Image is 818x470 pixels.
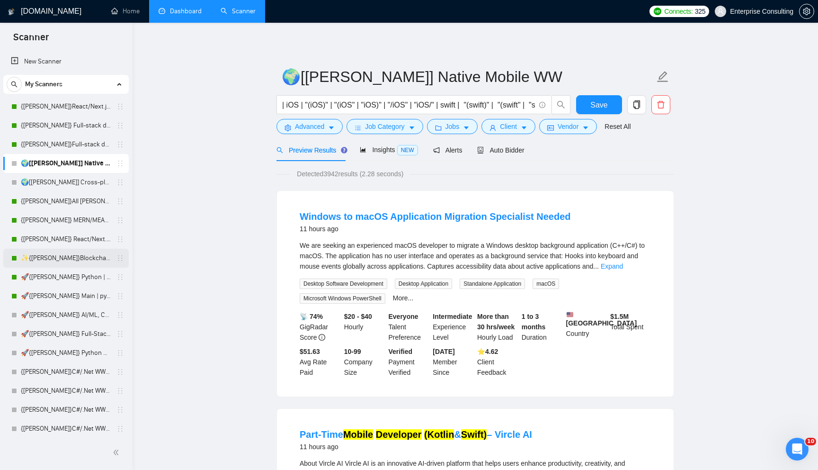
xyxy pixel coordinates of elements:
[389,313,418,320] b: Everyone
[282,65,655,89] input: Scanner name...
[25,75,62,94] span: My Scanners
[433,313,472,320] b: Intermediate
[21,325,111,343] a: 🚀{[PERSON_NAME]} Full-Stack Python (Backend + Frontend)
[298,346,342,378] div: Avg Rate Paid
[365,121,404,132] span: Job Category
[610,313,629,320] b: $ 1.5M
[116,235,124,243] span: holder
[21,116,111,135] a: {[PERSON_NAME]} Full-stack devs WW - pain point
[481,119,535,134] button: userClientcaret-down
[21,343,111,362] a: 🚀{[PERSON_NAME]} Python AI/ML Integrations
[651,95,670,114] button: delete
[21,306,111,325] a: 🚀{[PERSON_NAME]} AI/ML, Custom Models, and LLM Development
[319,334,325,341] span: info-circle
[116,311,124,319] span: holder
[21,154,111,173] a: 🌍[[PERSON_NAME]] Native Mobile WW
[460,279,525,289] span: Standalone Application
[500,121,517,132] span: Client
[431,346,475,378] div: Member Since
[477,348,498,355] b: ⭐️ 4.62
[11,52,121,71] a: New Scanner
[21,362,111,381] a: {[PERSON_NAME]}C#/.Net WW - best match
[300,240,651,271] div: We are seeking an experienced macOS developer to migrate a Windows desktop background application...
[564,311,609,343] div: Country
[433,146,462,154] span: Alerts
[116,349,124,357] span: holder
[111,7,140,15] a: homeHome
[533,279,559,289] span: macOS
[393,294,414,302] a: More...
[21,230,111,249] a: {[PERSON_NAME]} React/Next.js/Node.js (Long-term, All Niches)
[805,438,816,445] span: 10
[433,348,454,355] b: [DATE]
[21,400,111,419] a: {[PERSON_NAME]}C#/.Net WW - best match (<1 month)
[522,313,546,331] b: 1 to 3 months
[7,81,21,88] span: search
[360,146,366,153] span: area-chart
[300,293,385,304] span: Microsoft Windows PowerShell
[21,97,111,116] a: {[PERSON_NAME]}React/Next.js/Node.js (Long-term, All Niches)
[116,141,124,148] span: holder
[389,348,413,355] b: Verified
[285,124,291,131] span: setting
[445,121,460,132] span: Jobs
[654,8,661,15] img: upwork-logo.png
[276,146,345,154] span: Preview Results
[276,119,343,134] button: settingAdvancedcaret-down
[116,254,124,262] span: holder
[520,311,564,343] div: Duration
[343,429,373,440] mark: Mobile
[427,119,478,134] button: folderJobscaret-down
[300,279,387,289] span: Desktop Software Development
[664,6,693,17] span: Connects:
[116,425,124,433] span: holder
[477,146,524,154] span: Auto Bidder
[605,121,631,132] a: Reset All
[601,262,623,270] a: Expand
[547,124,554,131] span: idcard
[116,122,124,129] span: holder
[116,387,124,395] span: holder
[552,100,570,109] span: search
[477,147,484,154] span: robot
[433,147,440,154] span: notification
[21,135,111,154] a: {[PERSON_NAME]}Full-stack devs WW (<1 month) - pain point
[300,223,571,235] div: 11 hours ago
[387,346,431,378] div: Payment Verified
[300,429,532,440] a: Part-TimeMobile Developer (Kotlin&Swift)– Vircle AI
[7,77,22,92] button: search
[800,8,814,15] span: setting
[8,4,15,19] img: logo
[21,173,111,192] a: 🌍[[PERSON_NAME]] Cross-platform Mobile WW
[116,273,124,281] span: holder
[475,346,520,378] div: Client Feedback
[799,8,814,15] a: setting
[551,95,570,114] button: search
[717,8,724,15] span: user
[799,4,814,19] button: setting
[221,7,256,15] a: searchScanner
[409,124,415,131] span: caret-down
[435,124,442,131] span: folder
[376,429,422,440] mark: Developer
[566,311,637,327] b: [GEOGRAPHIC_DATA]
[159,7,202,15] a: dashboardDashboard
[3,52,129,71] li: New Scanner
[116,103,124,110] span: holder
[21,419,111,438] a: {[PERSON_NAME]}C#/.Net WW - best match (<1 month, not preferred location)
[424,429,454,440] mark: (Kotlin
[6,30,56,50] span: Scanner
[116,198,124,205] span: holder
[21,211,111,230] a: {[PERSON_NAME]} MERN/MEAN (Enterprise & SaaS)
[652,100,670,109] span: delete
[608,311,653,343] div: Total Spent
[300,313,323,320] b: 📡 74%
[300,348,320,355] b: $51.63
[300,441,532,452] div: 11 hours ago
[116,330,124,338] span: holder
[21,192,111,211] a: {[PERSON_NAME]}All [PERSON_NAME] - web [НАДО ПЕРЕДЕЛАТЬ]
[116,406,124,414] span: holder
[397,145,418,155] span: NEW
[463,124,470,131] span: caret-down
[355,124,361,131] span: bars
